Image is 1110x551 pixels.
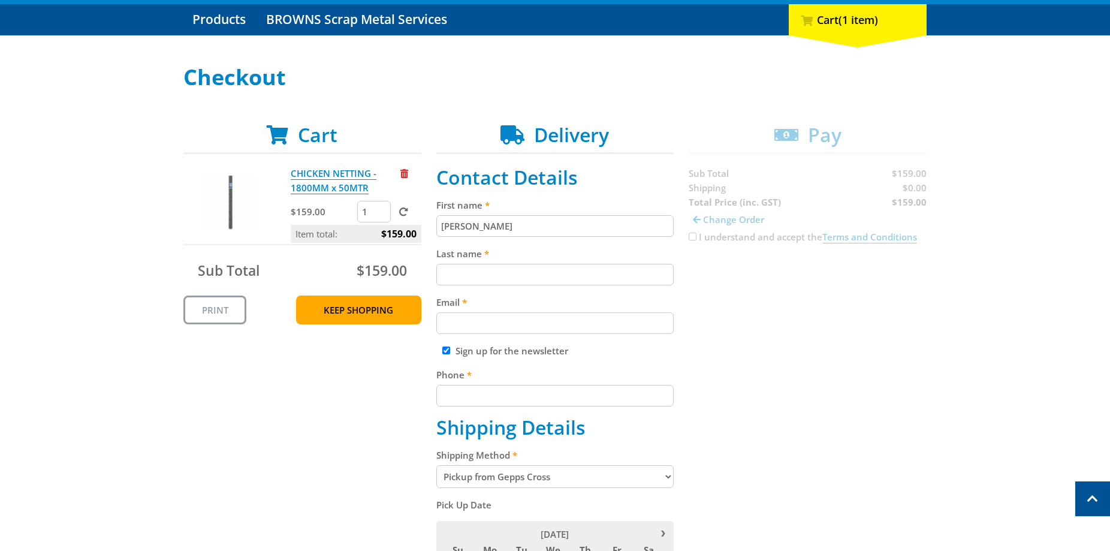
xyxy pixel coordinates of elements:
a: Keep Shopping [296,296,421,324]
p: Item total: [291,225,421,243]
select: Please select a shipping method. [436,465,674,488]
h2: Contact Details [436,166,674,189]
a: CHICKEN NETTING - 1800MM x 50MTR [291,167,376,194]
a: Print [183,296,246,324]
img: CHICKEN NETTING - 1800MM x 50MTR [195,166,267,238]
a: Go to the Products page [183,4,255,35]
span: Cart [298,122,337,147]
a: Go to the BROWNS Scrap Metal Services page [257,4,456,35]
input: Please enter your first name. [436,215,674,237]
span: $159.00 [381,225,417,243]
span: Delivery [534,122,609,147]
h2: Shipping Details [436,416,674,439]
input: Please enter your email address. [436,312,674,334]
label: Last name [436,246,674,261]
label: Sign up for the newsletter [456,345,568,357]
label: First name [436,198,674,212]
span: (1 item) [838,13,878,27]
a: Remove from cart [400,167,408,179]
div: Cart [789,4,927,35]
p: $159.00 [291,204,355,219]
span: Sub Total [198,261,260,280]
h1: Checkout [183,65,927,89]
span: $159.00 [357,261,407,280]
label: Phone [436,368,674,382]
input: Please enter your telephone number. [436,385,674,407]
input: Please enter your last name. [436,264,674,285]
label: Shipping Method [436,448,674,462]
span: [DATE] [541,528,569,540]
label: Email [436,295,674,309]
label: Pick Up Date [436,498,674,512]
